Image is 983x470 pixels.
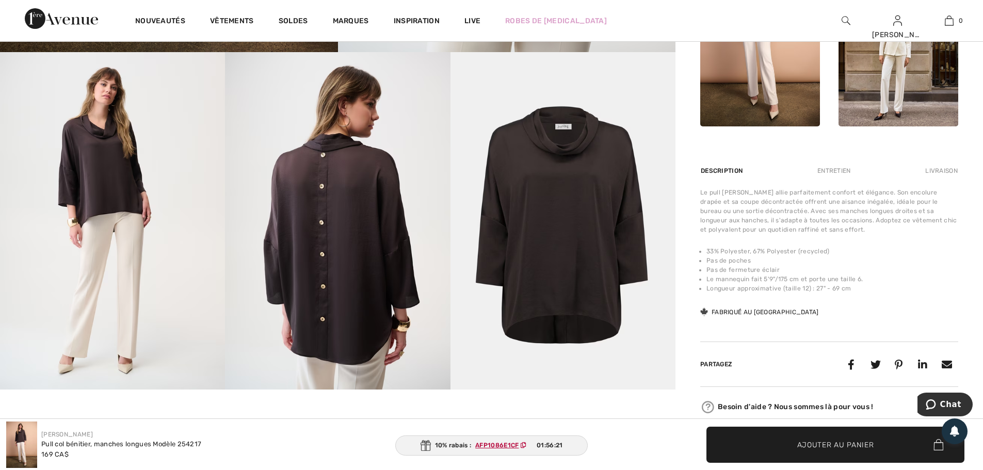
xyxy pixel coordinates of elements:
[706,256,958,265] li: Pas de poches
[706,247,958,256] li: 33% Polyester, 67% Polyester (recycled)
[945,14,954,27] img: Mon panier
[41,431,93,438] a: [PERSON_NAME]
[700,399,958,415] div: Besoin d'aide ? Nous sommes là pour vous !
[700,307,819,317] div: Fabriqué au [GEOGRAPHIC_DATA]
[797,439,874,450] span: Ajouter au panier
[872,29,923,40] div: [PERSON_NAME]
[700,188,958,234] div: Le pull [PERSON_NAME] allie parfaitement confort et élégance. Son encolure drapée et sa coupe déc...
[706,284,958,293] li: Longueur approximative (taille 12) : 27" - 69 cm
[700,161,745,180] div: Description
[210,17,254,27] a: Vêtements
[959,16,963,25] span: 0
[809,161,860,180] div: Entretien
[700,361,732,368] span: Partagez
[706,427,964,463] button: Ajouter au panier
[135,17,185,27] a: Nouveautés
[450,52,675,390] img: Pull Col B&eacute;nitier, Manches Longues mod&egrave;le 254217. 5
[893,15,902,25] a: Se connecter
[475,442,519,449] ins: AFP1086E1CF
[41,439,201,449] div: Pull col bénitier, manches longues Modèle 254217
[893,14,902,27] img: Mes infos
[464,15,480,26] a: Live
[41,450,69,458] span: 169 CA$
[917,393,973,418] iframe: Ouvre un widget dans lequel vous pouvez chatter avec l’un de nos agents
[25,8,98,29] img: 1ère Avenue
[333,17,369,27] a: Marques
[225,52,450,390] img: Pull Col B&eacute;nitier, Manches Longues mod&egrave;le 254217. 4
[279,17,308,27] a: Soldes
[394,17,440,27] span: Inspiration
[395,435,588,456] div: 10% rabais :
[842,14,850,27] img: recherche
[933,439,943,450] img: Bag.svg
[706,265,958,274] li: Pas de fermeture éclair
[537,441,562,450] span: 01:56:21
[421,440,431,451] img: Gift.svg
[6,422,37,468] img: Pull Col B&eacute;nitier, Manches Longues mod&egrave;le 254217
[706,274,958,284] li: Le mannequin fait 5'9"/175 cm et porte une taille 6.
[924,14,974,27] a: 0
[505,15,607,26] a: Robes de [MEDICAL_DATA]
[923,161,958,180] div: Livraison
